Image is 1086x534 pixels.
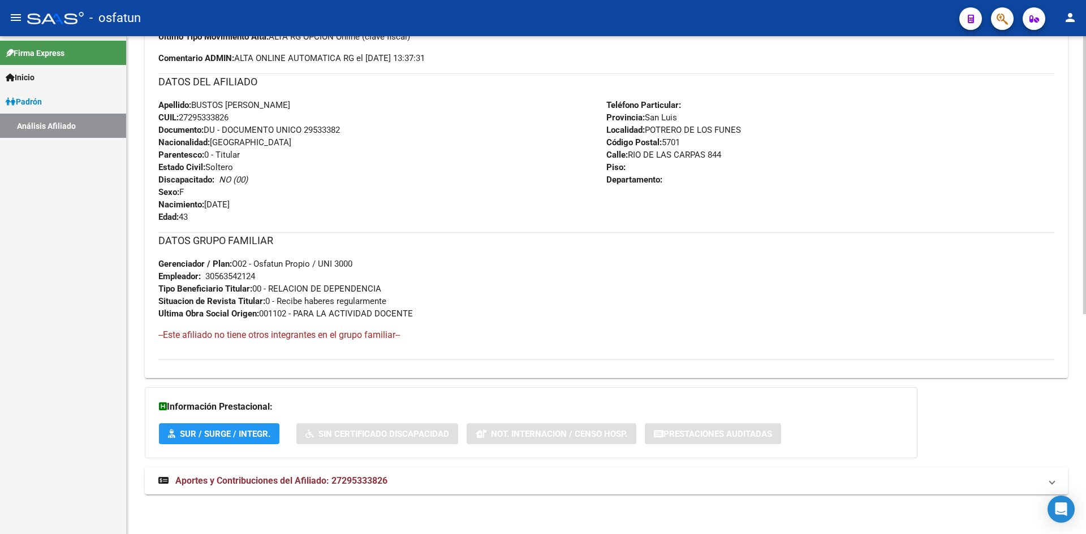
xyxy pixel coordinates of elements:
button: Not. Internacion / Censo Hosp. [467,423,636,444]
span: - osfatun [89,6,141,31]
span: F [158,187,184,197]
strong: Localidad: [606,125,645,135]
strong: CUIL: [158,112,179,123]
strong: Ultimo Tipo Movimiento Alta: [158,32,269,42]
span: SUR / SURGE / INTEGR. [180,429,270,439]
strong: Código Postal: [606,137,662,147]
mat-icon: person [1063,11,1077,24]
button: SUR / SURGE / INTEGR. [159,423,279,444]
span: Prestaciones Auditadas [663,429,772,439]
span: Aportes y Contribuciones del Afiliado: 27295333826 [175,475,387,486]
span: 5701 [606,137,680,147]
h3: DATOS DEL AFILIADO [158,74,1054,90]
strong: Parentesco: [158,150,204,160]
span: POTRERO DE LOS FUNES [606,125,741,135]
span: 00 - RELACION DE DEPENDENCIA [158,284,381,294]
span: 0 - Recibe haberes regularmente [158,296,386,306]
strong: Tipo Beneficiario Titular: [158,284,252,294]
span: O02 - Osfatun Propio / UNI 3000 [158,259,352,269]
span: ALTA RG OPCION Online (clave fiscal) [158,32,410,42]
strong: Discapacitado: [158,175,214,185]
span: 0 - Titular [158,150,240,160]
span: DU - DOCUMENTO UNICO 29533382 [158,125,340,135]
div: 30563542124 [205,270,255,283]
strong: Nacionalidad: [158,137,210,147]
h3: Información Prestacional: [159,399,903,415]
button: Prestaciones Auditadas [645,423,781,444]
strong: Empleador: [158,271,201,281]
span: Firma Express [6,47,64,59]
mat-expansion-panel-header: Aportes y Contribuciones del Afiliado: 27295333826 [145,467,1068,494]
button: Sin Certificado Discapacidad [296,423,458,444]
i: NO (00) [219,175,248,185]
span: BUSTOS [PERSON_NAME] [158,100,290,110]
span: Not. Internacion / Censo Hosp. [491,429,627,439]
span: Padrón [6,95,42,108]
span: RIO DE LAS CARPAS 844 [606,150,721,160]
strong: Nacimiento: [158,199,204,210]
strong: Sexo: [158,187,179,197]
h4: --Este afiliado no tiene otros integrantes en el grupo familiar-- [158,329,1054,341]
span: Soltero [158,162,233,172]
span: [GEOGRAPHIC_DATA] [158,137,291,147]
span: Inicio [6,71,35,84]
strong: Ultima Obra Social Origen: [158,309,259,319]
strong: Provincia: [606,112,645,123]
div: Open Intercom Messenger [1048,496,1075,523]
span: 27295333826 [158,112,229,123]
strong: Gerenciador / Plan: [158,259,232,269]
strong: Calle: [606,150,628,160]
span: San Luis [606,112,677,123]
strong: Situacion de Revista Titular: [158,296,265,306]
span: ALTA ONLINE AUTOMATICA RG el [DATE] 13:37:31 [158,52,425,64]
span: [DATE] [158,199,230,210]
strong: Estado Civil: [158,162,205,172]
strong: Apellido: [158,100,191,110]
strong: Comentario ADMIN: [158,53,234,63]
strong: Edad: [158,212,179,222]
strong: Departamento: [606,175,662,185]
span: 43 [158,212,188,222]
span: Sin Certificado Discapacidad [318,429,449,439]
strong: Piso: [606,162,626,172]
span: 001102 - PARA LA ACTIVIDAD DOCENTE [158,309,413,319]
mat-icon: menu [9,11,23,24]
h3: DATOS GRUPO FAMILIAR [158,233,1054,249]
strong: Teléfono Particular: [606,100,681,110]
strong: Documento: [158,125,204,135]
